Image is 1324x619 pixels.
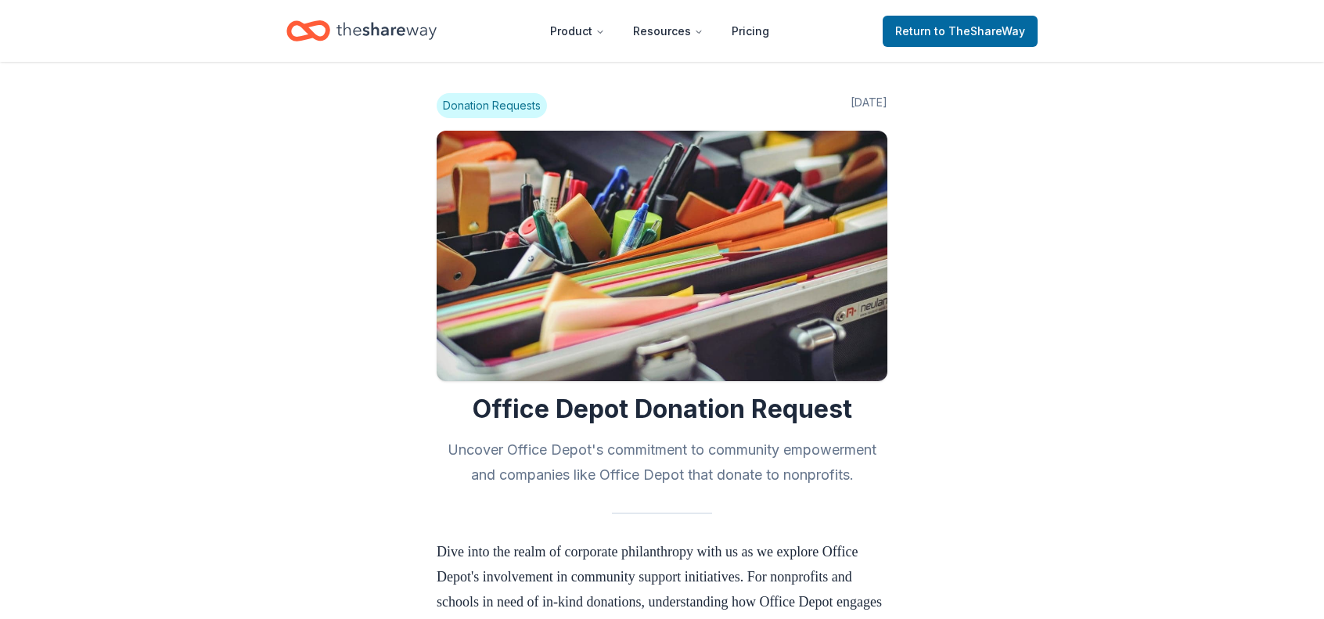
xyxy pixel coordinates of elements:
[719,16,782,47] a: Pricing
[437,394,887,425] h1: Office Depot Donation Request
[437,437,887,488] h2: Uncover Office Depot's commitment to community empowerment and companies like Office Depot that d...
[437,93,547,118] span: Donation Requests
[895,22,1025,41] span: Return
[621,16,716,47] button: Resources
[883,16,1038,47] a: Returnto TheShareWay
[437,131,887,381] img: Image for Office Depot Donation Request
[286,13,437,49] a: Home
[538,16,617,47] button: Product
[934,24,1025,38] span: to TheShareWay
[851,93,887,118] span: [DATE]
[538,13,782,49] nav: Main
